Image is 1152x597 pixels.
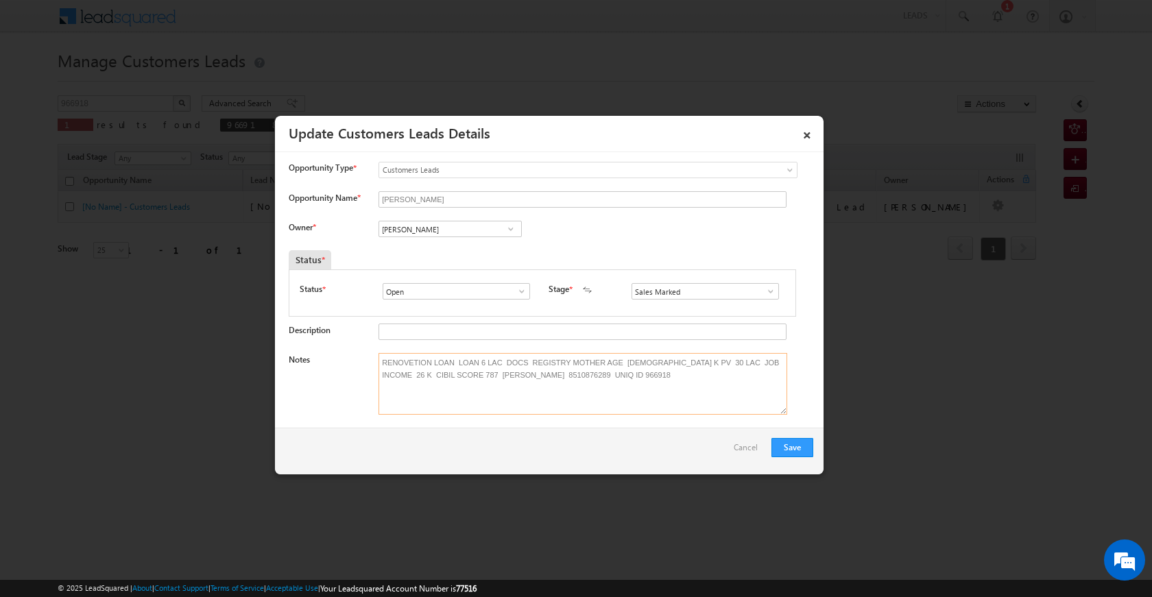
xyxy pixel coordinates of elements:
[758,284,776,298] a: Show All Items
[383,283,530,300] input: Type to Search
[771,438,813,457] button: Save
[266,583,318,592] a: Acceptable Use
[18,127,250,411] textarea: Type your message and hit 'Enter'
[456,583,477,594] span: 77516
[23,72,58,90] img: d_60004797649_company_0_60004797649
[289,123,490,142] a: Update Customers Leads Details
[154,583,208,592] a: Contact Support
[549,283,569,295] label: Stage
[379,164,741,176] span: Customers Leads
[289,325,331,335] label: Description
[71,72,230,90] div: Chat with us now
[795,121,819,145] a: ×
[289,162,353,174] span: Opportunity Type
[379,221,522,237] input: Type to Search
[632,283,779,300] input: Type to Search
[132,583,152,592] a: About
[289,193,360,203] label: Opportunity Name
[58,582,477,595] span: © 2025 LeadSquared | | | | |
[187,422,249,441] em: Start Chat
[300,283,322,295] label: Status
[211,583,264,592] a: Terms of Service
[502,222,519,236] a: Show All Items
[289,250,331,269] div: Status
[379,162,797,178] a: Customers Leads
[289,222,315,232] label: Owner
[734,438,765,464] a: Cancel
[509,284,527,298] a: Show All Items
[225,7,258,40] div: Minimize live chat window
[289,354,310,365] label: Notes
[320,583,477,594] span: Your Leadsquared Account Number is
